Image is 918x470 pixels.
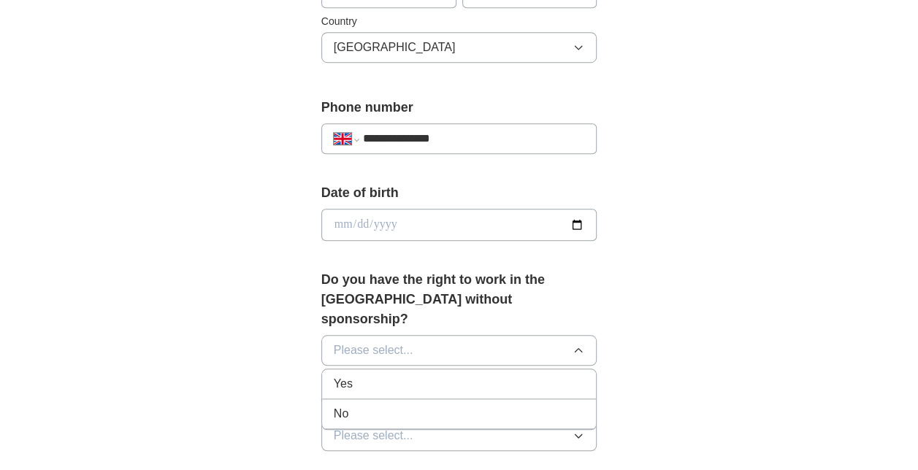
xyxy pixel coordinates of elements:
[321,14,597,29] label: Country
[334,427,413,444] span: Please select...
[334,39,456,56] span: [GEOGRAPHIC_DATA]
[334,342,413,359] span: Please select...
[321,32,597,63] button: [GEOGRAPHIC_DATA]
[321,420,597,451] button: Please select...
[321,335,597,366] button: Please select...
[334,375,353,393] span: Yes
[321,183,597,203] label: Date of birth
[334,405,348,423] span: No
[321,270,597,329] label: Do you have the right to work in the [GEOGRAPHIC_DATA] without sponsorship?
[321,98,597,117] label: Phone number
